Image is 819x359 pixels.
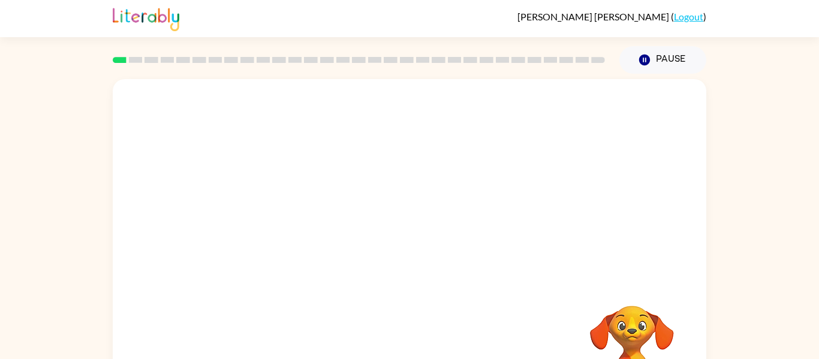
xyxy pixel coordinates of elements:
[619,46,706,74] button: Pause
[517,11,706,22] div: ( )
[113,5,179,31] img: Literably
[674,11,703,22] a: Logout
[517,11,671,22] span: [PERSON_NAME] [PERSON_NAME]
